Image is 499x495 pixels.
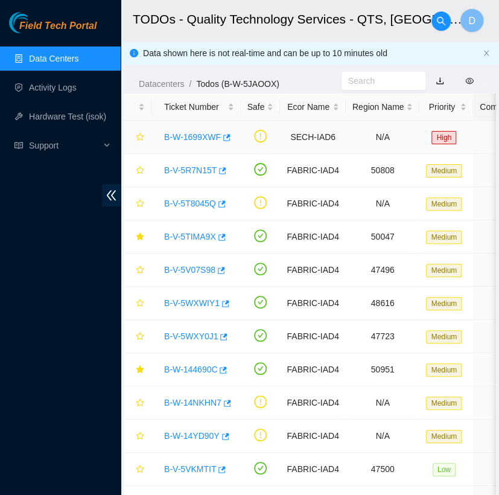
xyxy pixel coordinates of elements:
td: FABRIC-IAD4 [280,187,345,220]
span: / [189,79,191,89]
img: Akamai Technologies [9,12,61,33]
span: star [136,266,144,275]
td: FABRIC-IAD4 [280,353,345,386]
button: star [130,393,145,412]
span: star [136,133,144,142]
button: search [431,11,451,31]
span: exclamation-circle [254,130,267,142]
a: B-V-5WXY0J1 [164,331,218,341]
td: FABRIC-IAD4 [280,320,345,353]
a: B-W-1699XWF [164,132,221,142]
span: Field Tech Portal [19,21,97,32]
span: D [468,13,475,28]
td: 47500 [346,453,420,486]
button: star [130,360,145,379]
a: B-V-5T8045Q [164,199,216,208]
td: N/A [346,420,420,453]
a: B-V-5R7N15T [164,165,217,175]
span: read [14,141,23,150]
button: star [130,127,145,147]
td: FABRIC-IAD4 [280,154,345,187]
a: Hardware Test (isok) [29,112,106,121]
td: 47496 [346,254,420,287]
a: B-W-14NKHN7 [164,398,221,407]
td: FABRIC-IAD4 [280,420,345,453]
button: star [130,459,145,479]
a: B-V-5WXWIY1 [164,298,220,308]
td: 50951 [346,353,420,386]
span: check-circle [254,329,267,342]
td: N/A [346,121,420,154]
span: double-left [102,184,121,206]
span: star [136,332,144,342]
span: check-circle [254,362,267,375]
td: 50047 [346,220,420,254]
a: Activity Logs [29,83,77,92]
a: B-V-5V07S98 [164,265,215,275]
span: Medium [426,231,462,244]
td: FABRIC-IAD4 [280,287,345,320]
span: Medium [426,330,462,343]
td: FABRIC-IAD4 [280,453,345,486]
a: Todos (B-W-5JAOOX) [196,79,279,89]
span: exclamation-circle [254,196,267,209]
span: check-circle [254,163,267,176]
input: Search [348,74,409,88]
a: Datacenters [139,79,184,89]
button: star [130,426,145,445]
button: star [130,293,145,313]
a: B-W-14YD90Y [164,431,220,441]
span: Support [29,133,100,158]
a: B-V-5VKMTIT [164,464,216,474]
span: check-circle [254,296,267,308]
button: D [460,8,484,33]
span: star [136,465,144,474]
span: exclamation-circle [254,429,267,441]
span: star [136,365,144,375]
span: check-circle [254,229,267,242]
span: Low [433,463,456,476]
td: N/A [346,386,420,420]
span: check-circle [254,263,267,275]
a: B-V-5TIMA9X [164,232,216,241]
button: star [130,161,145,180]
td: 47723 [346,320,420,353]
span: search [432,16,450,26]
a: Data Centers [29,54,78,63]
span: star [136,232,144,242]
td: N/A [346,187,420,220]
span: Medium [426,164,462,177]
span: star [136,166,144,176]
span: Medium [426,197,462,211]
a: B-W-144690C [164,365,217,374]
td: FABRIC-IAD4 [280,386,345,420]
span: Medium [426,363,462,377]
a: download [436,76,444,86]
td: FABRIC-IAD4 [280,254,345,287]
td: SECH-IAD6 [280,121,345,154]
span: Medium [426,397,462,410]
span: eye [465,77,474,85]
span: star [136,299,144,308]
button: star [130,194,145,213]
button: download [427,71,453,91]
span: Medium [426,297,462,310]
span: star [136,398,144,408]
span: exclamation-circle [254,395,267,408]
button: star [130,260,145,279]
button: star [130,327,145,346]
span: Medium [426,430,462,443]
span: High [431,131,456,144]
span: star [136,199,144,209]
a: Akamai TechnologiesField Tech Portal [9,22,97,37]
span: check-circle [254,462,267,474]
span: Medium [426,264,462,277]
td: 48616 [346,287,420,320]
td: FABRIC-IAD4 [280,220,345,254]
button: star [130,227,145,246]
td: 50808 [346,154,420,187]
button: close [483,49,490,57]
span: star [136,432,144,441]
